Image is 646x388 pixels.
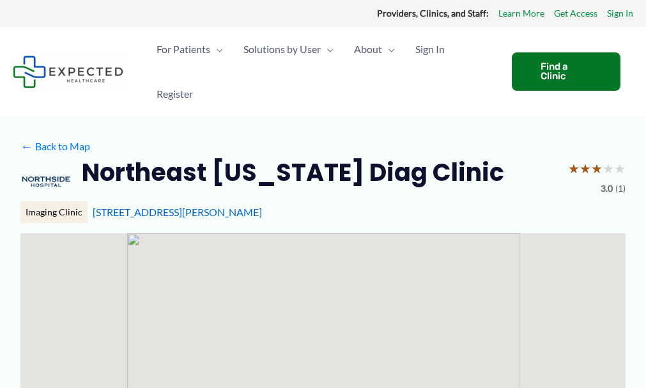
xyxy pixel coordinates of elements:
span: ★ [614,157,626,180]
a: Register [146,72,203,116]
span: Menu Toggle [382,27,395,72]
span: ← [20,140,33,152]
a: For PatientsMenu Toggle [146,27,233,72]
span: ★ [580,157,591,180]
span: 3.0 [601,180,613,197]
a: AboutMenu Toggle [344,27,405,72]
a: Sign In [405,27,455,72]
a: Get Access [554,5,597,22]
a: Learn More [498,5,544,22]
img: Expected Healthcare Logo - side, dark font, small [13,56,123,88]
span: (1) [615,180,626,197]
span: Menu Toggle [210,27,223,72]
span: Solutions by User [243,27,321,72]
span: ★ [591,157,603,180]
span: Sign In [415,27,445,72]
span: ★ [568,157,580,180]
span: ★ [603,157,614,180]
a: Find a Clinic [512,52,620,91]
h2: Northeast [US_STATE] Diag Clinic [82,157,504,188]
a: Solutions by UserMenu Toggle [233,27,344,72]
span: Register [157,72,193,116]
div: Imaging Clinic [20,201,88,223]
span: Menu Toggle [321,27,334,72]
strong: Providers, Clinics, and Staff: [377,8,489,19]
span: About [354,27,382,72]
span: For Patients [157,27,210,72]
a: [STREET_ADDRESS][PERSON_NAME] [93,206,262,218]
a: Sign In [607,5,633,22]
nav: Primary Site Navigation [146,27,499,116]
a: ←Back to Map [20,137,90,156]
